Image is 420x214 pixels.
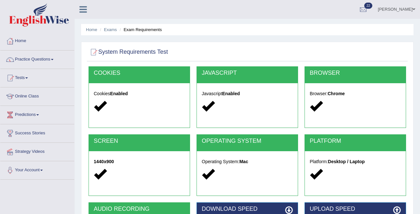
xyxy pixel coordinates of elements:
[310,159,401,164] h5: Platform:
[310,206,401,212] h2: UPLOAD SPEED
[222,91,240,96] strong: Enabled
[239,159,248,164] strong: Mac
[94,70,185,76] h2: COOKIES
[94,138,185,144] h2: SCREEN
[89,47,168,57] h2: System Requirements Test
[202,91,293,96] h5: Javascript
[86,27,97,32] a: Home
[0,51,74,67] a: Practice Questions
[0,124,74,141] a: Success Stories
[364,3,372,9] span: 22
[0,87,74,104] a: Online Class
[310,138,401,144] h2: PLATFORM
[118,27,162,33] li: Exam Requirements
[310,70,401,76] h2: BROWSER
[94,159,114,164] strong: 1440x900
[0,32,74,48] a: Home
[0,69,74,85] a: Tests
[0,143,74,159] a: Strategy Videos
[202,206,293,212] h2: DOWNLOAD SPEED
[202,70,293,76] h2: JAVASCRIPT
[328,91,345,96] strong: Chrome
[202,159,293,164] h5: Operating System:
[94,91,185,96] h5: Cookies
[0,161,74,177] a: Your Account
[202,138,293,144] h2: OPERATING SYSTEM
[104,27,117,32] a: Exams
[310,91,401,96] h5: Browser:
[0,106,74,122] a: Predictions
[110,91,128,96] strong: Enabled
[328,159,365,164] strong: Desktop / Laptop
[94,206,185,212] h2: AUDIO RECORDING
